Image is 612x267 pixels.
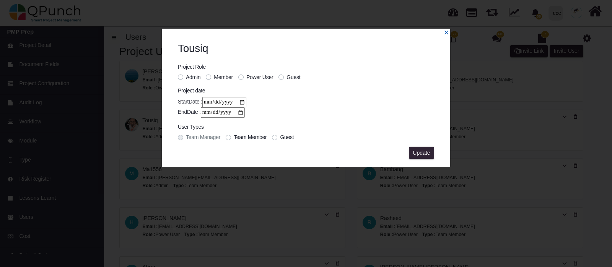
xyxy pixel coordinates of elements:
h2: Tousiq [178,42,434,55]
button: Update [409,147,434,159]
span: Admin [186,74,200,80]
span: Team Member [234,134,267,140]
span: Guest [286,74,300,80]
span: Team Manager [186,134,220,140]
span: Update [413,150,430,156]
span: Guest [280,134,294,140]
legend: Project Role [178,63,306,73]
a: x [444,29,449,36]
svg: x [444,30,449,35]
span: Power User [246,74,273,80]
legend: Project date [178,87,246,97]
legend: User Types [178,123,299,133]
div: StartDate : EndDate : [178,97,246,118]
span: Member [214,74,233,80]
